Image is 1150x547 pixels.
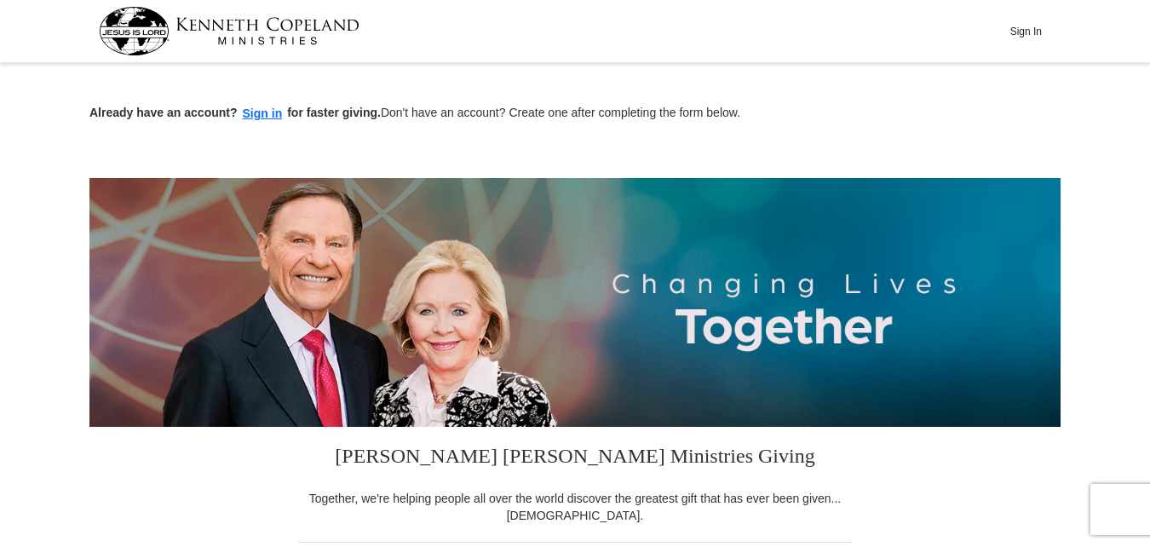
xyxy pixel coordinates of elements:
h3: [PERSON_NAME] [PERSON_NAME] Ministries Giving [298,427,852,490]
button: Sign In [1000,18,1051,44]
p: Don't have an account? Create one after completing the form below. [89,104,1061,124]
img: kcm-header-logo.svg [99,7,359,55]
button: Sign in [238,104,288,124]
strong: Already have an account? for faster giving. [89,106,381,119]
div: Together, we're helping people all over the world discover the greatest gift that has ever been g... [298,490,852,524]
